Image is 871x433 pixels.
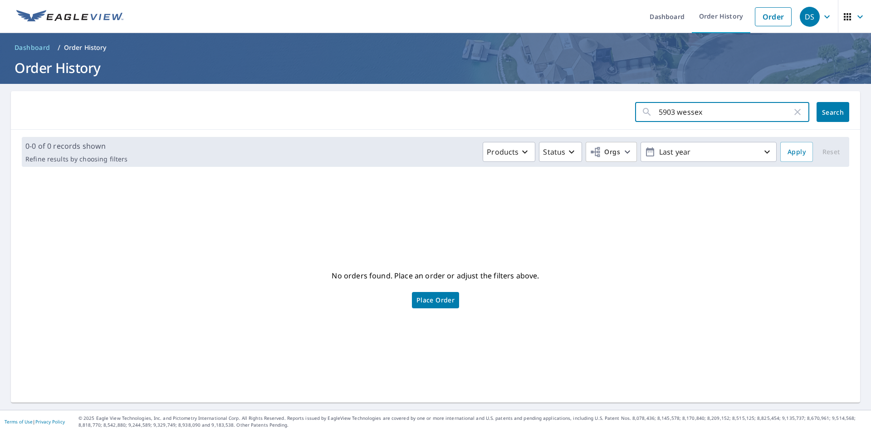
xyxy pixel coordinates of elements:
[5,419,65,424] p: |
[11,40,860,55] nav: breadcrumb
[15,43,50,52] span: Dashboard
[5,418,33,425] a: Terms of Use
[487,146,519,157] p: Products
[590,146,620,158] span: Orgs
[817,102,849,122] button: Search
[332,268,539,283] p: No orders found. Place an order or adjust the filters above.
[659,99,792,125] input: Address, Report #, Claim ID, etc.
[11,40,54,55] a: Dashboard
[25,141,127,151] p: 0-0 of 0 records shown
[35,418,65,425] a: Privacy Policy
[788,146,806,158] span: Apply
[780,142,813,162] button: Apply
[16,10,123,24] img: EV Logo
[64,43,107,52] p: Order History
[539,142,582,162] button: Status
[11,58,860,77] h1: Order History
[641,142,777,162] button: Last year
[543,146,565,157] p: Status
[755,7,792,26] a: Order
[25,155,127,163] p: Refine results by choosing filters
[58,42,60,53] li: /
[586,142,637,162] button: Orgs
[416,298,455,302] span: Place Order
[656,144,762,160] p: Last year
[483,142,535,162] button: Products
[800,7,820,27] div: DS
[78,415,866,428] p: © 2025 Eagle View Technologies, Inc. and Pictometry International Corp. All Rights Reserved. Repo...
[412,292,459,308] a: Place Order
[824,108,842,117] span: Search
